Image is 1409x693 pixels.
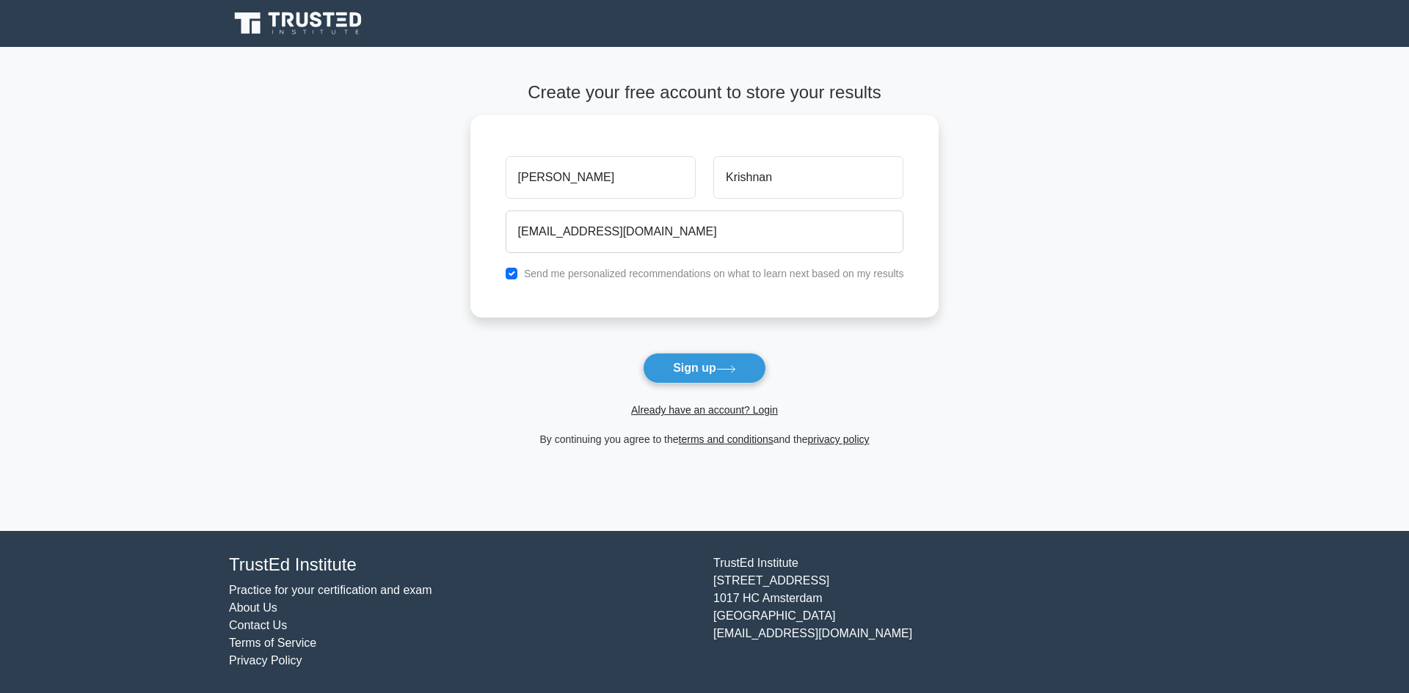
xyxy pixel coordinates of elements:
[524,268,904,279] label: Send me personalized recommendations on what to learn next based on my results
[704,554,1189,670] div: TrustEd Institute [STREET_ADDRESS] 1017 HC Amsterdam [GEOGRAPHIC_DATA] [EMAIL_ADDRESS][DOMAIN_NAME]
[713,156,903,199] input: Last name
[229,637,316,649] a: Terms of Service
[808,433,870,445] a: privacy policy
[229,601,277,614] a: About Us
[229,619,287,631] a: Contact Us
[506,156,696,199] input: First name
[229,654,302,667] a: Privacy Policy
[643,353,766,384] button: Sign up
[229,584,432,596] a: Practice for your certification and exam
[229,554,696,576] h4: TrustEd Institute
[506,210,904,253] input: Email
[470,82,939,103] h4: Create your free account to store your results
[462,430,948,448] div: By continuing you agree to the and the
[679,433,773,445] a: terms and conditions
[631,404,778,416] a: Already have an account? Login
